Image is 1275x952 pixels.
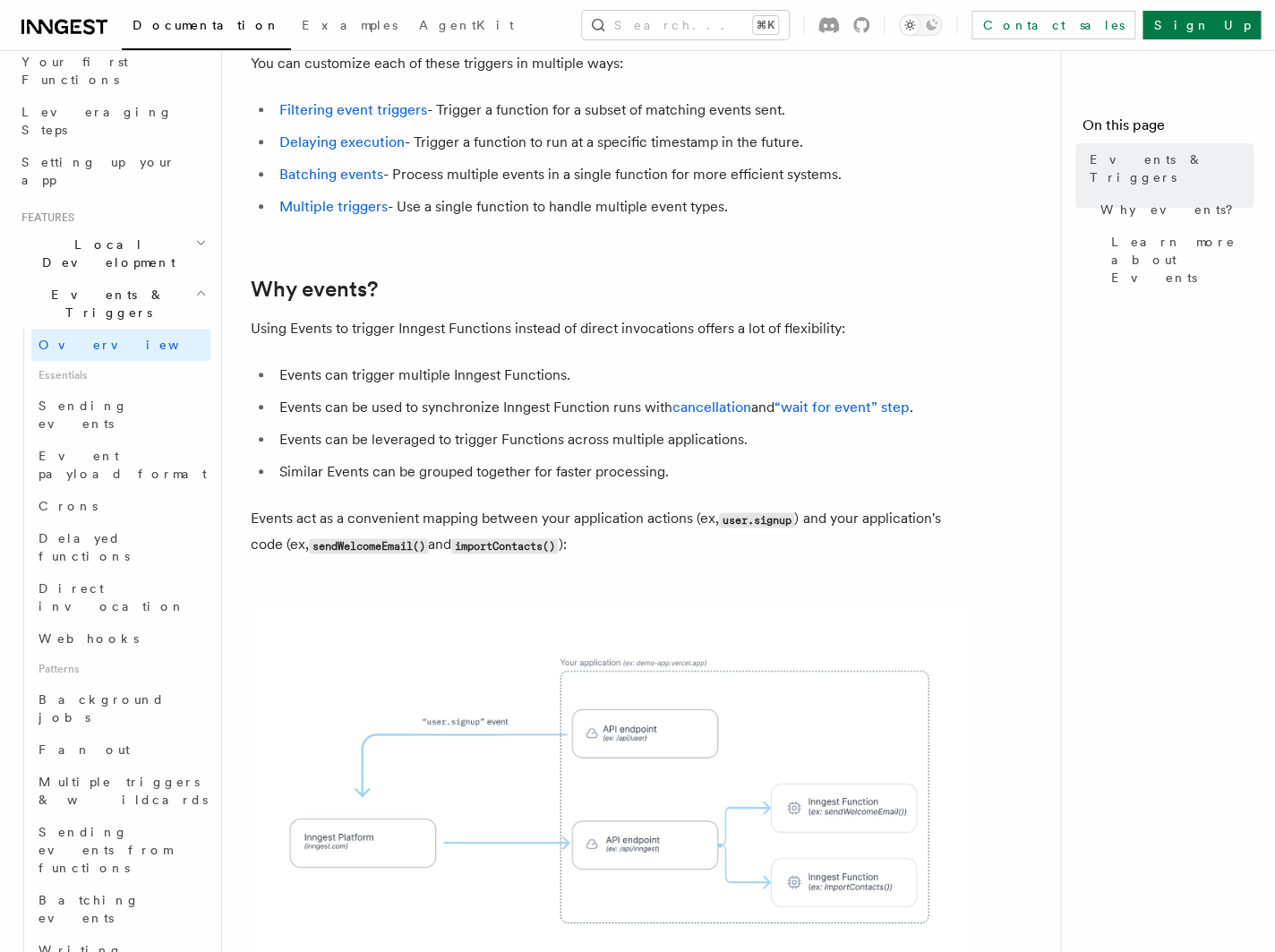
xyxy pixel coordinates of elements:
[279,198,388,215] a: Multiple triggers
[274,459,967,485] li: Similar Events can be grouped together for faster processing.
[274,130,967,155] li: - Trigger a function to run at a specific timestamp in the future.
[1093,193,1254,226] a: Why events?
[251,277,378,302] a: Why events?
[14,146,210,196] a: Setting up your app
[582,11,789,39] button: Search...⌘K
[39,338,223,352] span: Overview
[274,98,967,123] li: - Trigger a function for a subset of matching events sent.
[31,683,210,733] a: Background jobs
[39,631,139,646] span: Webhooks
[39,449,207,481] span: Event payload format
[14,210,74,225] span: Features
[31,655,210,683] span: Patterns
[14,228,210,279] button: Local Development
[14,286,195,322] span: Events & Triggers
[672,399,751,416] a: cancellation
[31,390,210,440] a: Sending events
[451,538,558,553] code: importContacts()
[1111,233,1254,287] span: Learn more about Events
[31,490,210,522] a: Crons
[274,194,967,219] li: - Use a single function to handle multiple event types.
[1082,143,1254,193] a: Events & Triggers
[21,55,128,87] span: Your first Functions
[31,440,210,490] a: Event payload format
[14,46,210,96] a: Your first Functions
[39,581,185,613] span: Direct invocation
[774,399,910,416] a: “wait for event” step
[31,766,210,816] a: Multiple triggers & wildcards
[21,105,173,137] span: Leveraging Steps
[408,5,525,48] a: AgentKit
[39,531,130,563] span: Delayed functions
[719,512,794,527] code: user.signup
[1104,226,1254,294] a: Learn more about Events
[133,18,280,32] span: Documentation
[14,236,195,271] span: Local Development
[251,506,967,558] p: Events act as a convenient mapping between your application actions (ex, ) and your application's...
[31,733,210,766] a: Fan out
[274,395,967,420] li: Events can be used to synchronize Inngest Function runs with and .
[274,363,967,388] li: Events can trigger multiple Inngest Functions.
[971,11,1135,39] a: Contact sales
[1142,11,1261,39] a: Sign Up
[39,499,98,513] span: Crons
[302,18,398,32] span: Examples
[279,101,427,118] a: Filtering event triggers
[419,18,514,32] span: AgentKit
[39,775,208,807] span: Multiple triggers & wildcards
[31,816,210,884] a: Sending events from functions
[753,16,778,34] kbd: ⌘K
[31,622,210,655] a: Webhooks
[274,427,967,452] li: Events can be leveraged to trigger Functions across multiple applications.
[251,51,967,76] p: You can customize each of these triggers in multiple ways:
[14,96,210,146] a: Leveraging Steps
[39,742,130,757] span: Fan out
[31,522,210,572] a: Delayed functions
[39,692,165,725] span: Background jobs
[31,884,210,934] a: Batching events
[1100,201,1245,219] span: Why events?
[31,361,210,390] span: Essentials
[899,14,942,36] button: Toggle dark mode
[274,162,967,187] li: - Process multiple events in a single function for more efficient systems.
[14,279,210,329] button: Events & Triggers
[39,825,172,875] span: Sending events from functions
[1090,150,1254,186] span: Events & Triggers
[279,133,405,150] a: Delaying execution
[31,572,210,622] a: Direct invocation
[279,166,383,183] a: Batching events
[291,5,408,48] a: Examples
[39,893,140,925] span: Batching events
[309,538,428,553] code: sendWelcomeEmail()
[31,329,210,361] a: Overview
[39,399,128,431] span: Sending events
[251,316,967,341] p: Using Events to trigger Inngest Functions instead of direct invocations offers a lot of flexibility:
[21,155,175,187] span: Setting up your app
[122,5,291,50] a: Documentation
[1082,115,1254,143] h4: On this page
